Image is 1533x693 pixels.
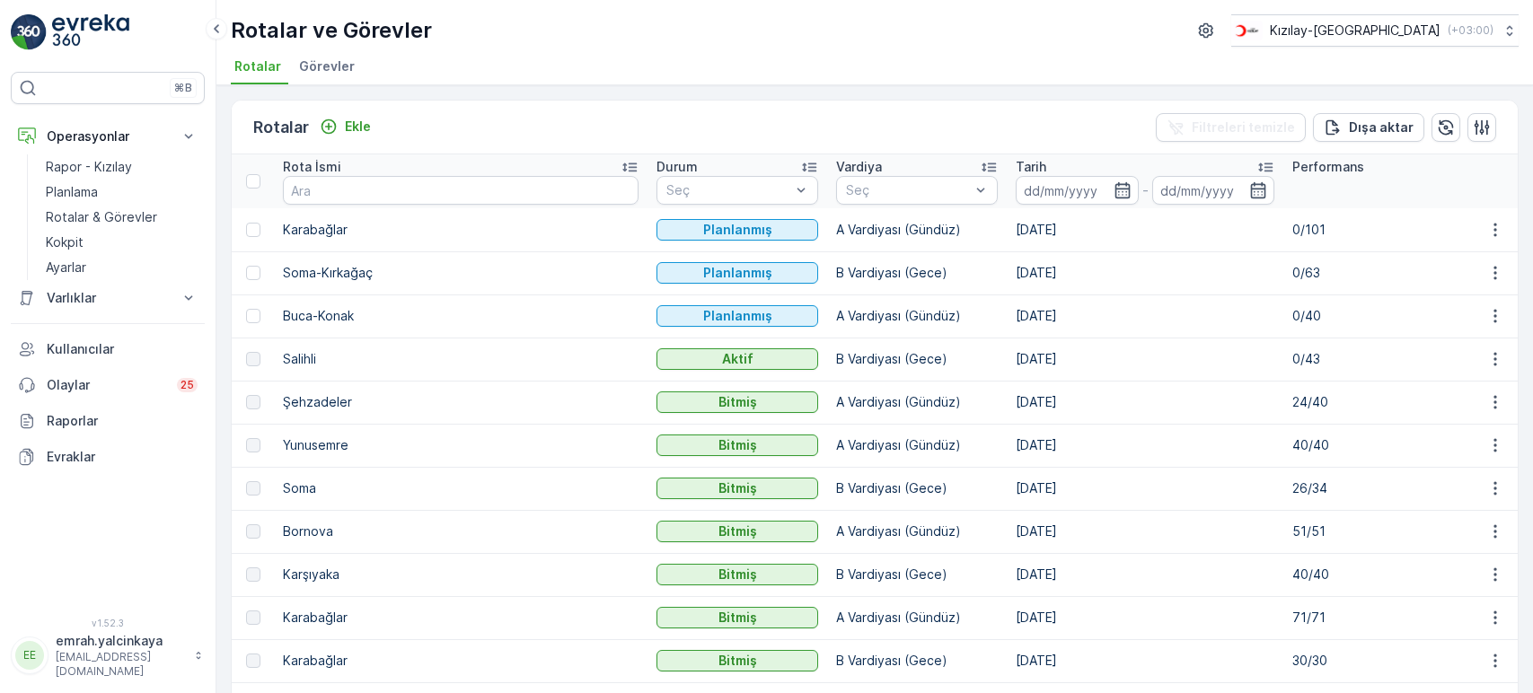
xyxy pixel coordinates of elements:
[283,652,639,670] p: Karabağlar
[656,262,818,284] button: Planlanmış
[47,376,166,394] p: Olaylar
[47,448,198,466] p: Evraklar
[283,609,639,627] p: Karabağlar
[283,307,639,325] p: Buca-Konak
[345,118,371,136] p: Ekle
[283,522,639,540] p: Bornova
[52,14,129,50] img: logo_light-DOdMpM7g.png
[1292,221,1454,239] p: 0/101
[846,181,970,199] p: Seç
[718,393,757,411] p: Bitmiş
[46,233,84,251] p: Kokpit
[1292,436,1454,454] p: 40/40
[836,652,998,670] p: B Vardiyası (Gece)
[47,340,198,358] p: Kullanıcılar
[666,181,790,199] p: Seç
[39,205,205,230] a: Rotalar & Görevler
[703,221,772,239] p: Planlanmış
[46,208,157,226] p: Rotalar & Görevler
[836,609,998,627] p: A Vardiyası (Gündüz)
[1007,510,1283,553] td: [DATE]
[1016,158,1046,176] p: Tarih
[56,632,185,650] p: emrah.yalcinkaya
[246,309,260,323] div: Toggle Row Selected
[47,289,169,307] p: Varlıklar
[718,479,757,497] p: Bitmiş
[11,403,205,439] a: Raporlar
[1007,553,1283,596] td: [DATE]
[1231,21,1263,40] img: k%C4%B1z%C4%B1lay_jywRncg.png
[1007,596,1283,639] td: [DATE]
[1152,176,1275,205] input: dd/mm/yyyy
[656,434,818,456] button: Bitmiş
[174,81,192,95] p: ⌘B
[246,481,260,496] div: Toggle Row Selected
[283,221,639,239] p: Karabağlar
[1270,22,1440,39] p: Kızılay-[GEOGRAPHIC_DATA]
[836,307,998,325] p: A Vardiyası (Gündüz)
[283,176,639,205] input: Ara
[283,479,639,497] p: Soma
[283,264,639,282] p: Soma-Kırkağaç
[703,307,772,325] p: Planlanmış
[1007,208,1283,251] td: [DATE]
[718,566,757,583] p: Bitmiş
[1231,14,1519,47] button: Kızılay-[GEOGRAPHIC_DATA](+03:00)
[46,183,98,201] p: Planlama
[722,350,753,368] p: Aktif
[1292,566,1454,583] p: 40/40
[46,259,86,276] p: Ayarlar
[1448,23,1493,38] p: ( +03:00 )
[1007,381,1283,424] td: [DATE]
[1156,113,1306,142] button: Filtreleri temizle
[656,219,818,241] button: Planlanmış
[836,436,998,454] p: A Vardiyası (Gündüz)
[1192,118,1295,136] p: Filtreleri temizle
[1292,264,1454,282] p: 0/63
[1292,479,1454,497] p: 26/34
[836,350,998,368] p: B Vardiyası (Gece)
[1349,118,1414,136] p: Dışa aktar
[656,564,818,585] button: Bitmiş
[231,16,432,45] p: Rotalar ve Görevler
[313,116,378,137] button: Ekle
[39,255,205,280] a: Ayarlar
[283,566,639,583] p: Karşıyaka
[1292,307,1454,325] p: 0/40
[1292,522,1454,540] p: 51/51
[253,115,309,140] p: Rotalar
[656,305,818,327] button: Planlanmış
[47,412,198,430] p: Raporlar
[718,522,757,540] p: Bitmiş
[246,266,260,280] div: Toggle Row Selected
[181,378,194,392] p: 25
[246,610,260,625] div: Toggle Row Selected
[1142,180,1149,201] p: -
[299,57,355,75] span: Görevler
[1007,338,1283,381] td: [DATE]
[1007,251,1283,294] td: [DATE]
[836,264,998,282] p: B Vardiyası (Gece)
[246,524,260,539] div: Toggle Row Selected
[1292,393,1454,411] p: 24/40
[11,618,205,628] span: v 1.52.3
[56,650,185,679] p: [EMAIL_ADDRESS][DOMAIN_NAME]
[836,479,998,497] p: B Vardiyası (Gece)
[836,221,998,239] p: A Vardiyası (Gündüz)
[656,478,818,499] button: Bitmiş
[1292,158,1364,176] p: Performans
[39,180,205,205] a: Planlama
[39,154,205,180] a: Rapor - Kızılay
[11,118,205,154] button: Operasyonlar
[283,350,639,368] p: Salihli
[46,158,132,176] p: Rapor - Kızılay
[1016,176,1139,205] input: dd/mm/yyyy
[1292,350,1454,368] p: 0/43
[283,436,639,454] p: Yunusemre
[11,367,205,403] a: Olaylar25
[656,158,698,176] p: Durum
[703,264,772,282] p: Planlanmış
[836,566,998,583] p: B Vardiyası (Gece)
[11,14,47,50] img: logo
[246,567,260,582] div: Toggle Row Selected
